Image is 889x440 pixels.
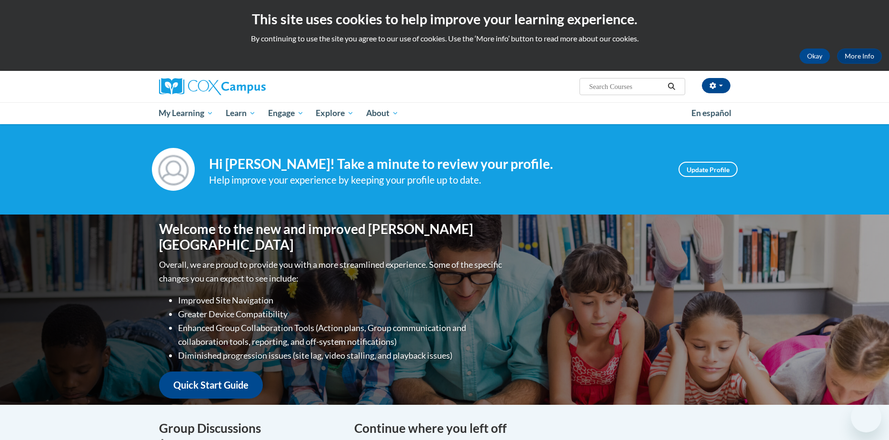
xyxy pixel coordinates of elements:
li: Diminished progression issues (site lag, video stalling, and playback issues) [178,349,504,362]
a: Quick Start Guide [159,372,263,399]
span: Explore [316,108,354,119]
input: Search Courses [588,81,664,92]
a: Update Profile [679,162,738,177]
li: Greater Device Compatibility [178,307,504,321]
h2: This site uses cookies to help improve your learning experience. [7,10,882,29]
p: By continuing to use the site you agree to our use of cookies. Use the ‘More info’ button to read... [7,33,882,44]
button: Okay [799,49,830,64]
p: Overall, we are proud to provide you with a more streamlined experience. Some of the specific cha... [159,258,504,285]
a: My Learning [153,102,220,124]
span: En español [691,108,731,118]
button: Account Settings [702,78,730,93]
a: More Info [837,49,882,64]
div: Help improve your experience by keeping your profile up to date. [209,172,664,188]
img: Profile Image [152,148,195,191]
span: Learn [226,108,256,119]
span: Engage [268,108,304,119]
h4: Continue where you left off [354,419,730,438]
a: About [360,102,405,124]
iframe: Button to launch messaging window [851,402,881,432]
a: En español [685,103,738,123]
li: Improved Site Navigation [178,293,504,307]
a: Explore [310,102,360,124]
a: Engage [262,102,310,124]
button: Search [664,81,679,92]
a: Cox Campus [159,78,340,95]
li: Enhanced Group Collaboration Tools (Action plans, Group communication and collaboration tools, re... [178,321,504,349]
a: Learn [220,102,262,124]
span: About [366,108,399,119]
div: Main menu [145,102,745,124]
h4: Group Discussions [159,419,340,438]
h4: Hi [PERSON_NAME]! Take a minute to review your profile. [209,156,664,172]
span: My Learning [159,108,213,119]
img: Cox Campus [159,78,266,95]
h1: Welcome to the new and improved [PERSON_NAME][GEOGRAPHIC_DATA] [159,221,504,253]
